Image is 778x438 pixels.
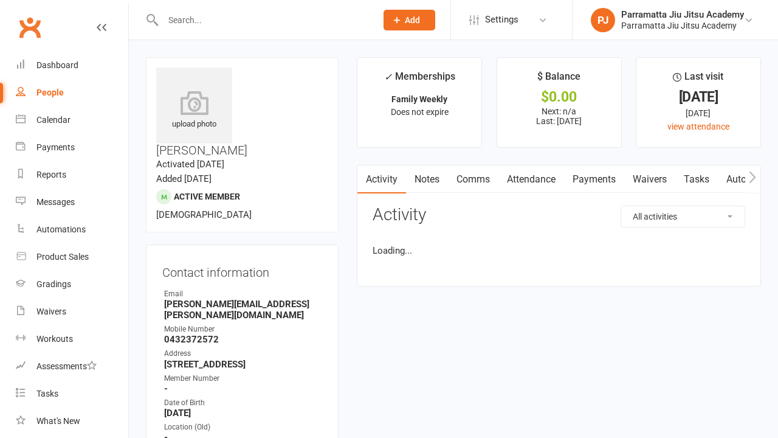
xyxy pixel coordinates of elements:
div: Assessments [36,361,97,371]
div: Gradings [36,279,71,289]
a: Waivers [16,298,128,325]
div: [DATE] [647,106,749,120]
div: Automations [36,224,86,234]
div: Email [164,288,322,300]
strong: [STREET_ADDRESS] [164,359,322,370]
div: Tasks [36,389,58,398]
div: Payments [36,142,75,152]
div: PJ [591,8,615,32]
h3: [PERSON_NAME] [156,68,328,157]
div: [DATE] [647,91,749,103]
div: Workouts [36,334,73,344]
a: Workouts [16,325,128,353]
a: Payments [564,165,624,193]
strong: [PERSON_NAME][EMAIL_ADDRESS][PERSON_NAME][DOMAIN_NAME] [164,299,322,321]
div: Calendar [36,115,71,125]
div: Parramatta Jiu Jitsu Academy [621,20,744,31]
a: Waivers [624,165,675,193]
div: People [36,88,64,97]
div: Product Sales [36,252,89,262]
a: Gradings [16,271,128,298]
strong: - [164,383,322,394]
span: Active member [174,192,240,201]
strong: Family Weekly [391,94,447,104]
input: Search... [159,12,368,29]
a: Notes [406,165,448,193]
a: What's New [16,408,128,435]
div: Mobile Number [164,324,322,335]
span: Does not expire [391,107,449,117]
a: Attendance [498,165,564,193]
a: Dashboard [16,52,128,79]
a: Messages [16,189,128,216]
div: upload photo [156,91,232,131]
i: ✓ [384,71,392,83]
a: Reports [16,161,128,189]
time: Added [DATE] [156,173,212,184]
span: [DEMOGRAPHIC_DATA] [156,209,252,220]
strong: 0432372572 [164,334,322,345]
a: Clubworx [15,12,45,43]
h3: Activity [373,206,745,224]
div: Date of Birth [164,397,322,409]
a: Activity [357,165,406,193]
div: Last visit [673,69,723,91]
div: Waivers [36,307,66,316]
a: Calendar [16,106,128,134]
div: Member Number [164,373,322,384]
a: Tasks [675,165,718,193]
div: Parramatta Jiu Jitsu Academy [621,9,744,20]
div: $ Balance [537,69,580,91]
span: Settings [485,6,518,33]
span: Add [405,15,420,25]
h3: Contact information [162,261,322,279]
div: Address [164,348,322,360]
div: $0.00 [508,91,610,103]
div: What's New [36,416,80,426]
a: view attendance [667,122,729,131]
div: Dashboard [36,60,78,70]
button: Add [384,10,435,30]
strong: [DATE] [164,408,322,419]
a: Automations [16,216,128,243]
a: Comms [448,165,498,193]
a: Product Sales [16,243,128,271]
div: Reports [36,170,66,179]
p: Next: n/a Last: [DATE] [508,106,610,126]
div: Memberships [384,69,455,91]
div: Location (Old) [164,422,322,433]
a: People [16,79,128,106]
a: Assessments [16,353,128,380]
time: Activated [DATE] [156,159,224,170]
a: Tasks [16,380,128,408]
li: Loading... [373,243,745,258]
div: Messages [36,197,75,207]
a: Payments [16,134,128,161]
